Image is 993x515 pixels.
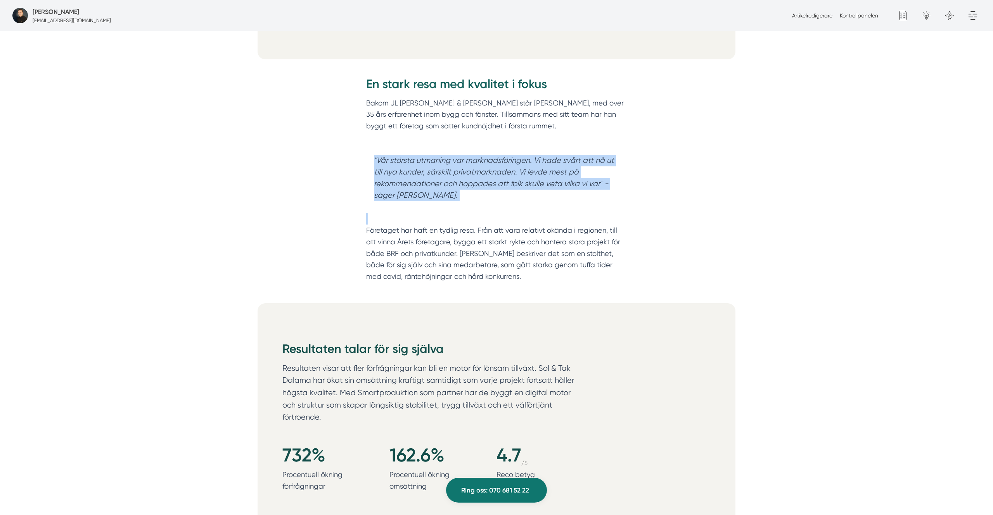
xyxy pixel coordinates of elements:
[446,478,547,503] a: Ring oss: 070 681 52 22
[389,444,431,466] span: 162.6
[496,469,566,480] p: Reco betyg
[389,469,459,492] p: Procentuell ökning omsättning
[282,340,711,362] h2: Resultaten talar för sig själva
[366,97,627,143] p: Bakom JL [PERSON_NAME] & [PERSON_NAME] står [PERSON_NAME], med över 35 års erfarenhet inom bygg o...
[366,147,627,209] blockquote: "Vår största utmaning var marknadsföringen. Vi hade svårt att nå ut till nya kunder, särskilt pri...
[12,8,28,23] img: foretagsbild-pa-smartproduktion-ett-foretag-i-dalarnas-lan-2023.jpg
[496,444,521,467] span: 4.7
[521,460,528,467] div: /5
[282,469,352,492] p: Procentuell ökning förfrågningar
[282,362,580,427] p: Resultaten visar att fler förfrågningar kan bli en motor för lönsam tillväxt. Sol & Tak Dalarna h...
[282,444,352,469] h4: %
[461,485,529,496] span: Ring oss: 070 681 52 22
[33,17,111,24] p: [EMAIL_ADDRESS][DOMAIN_NAME]
[840,12,878,19] a: Kontrollpanelen
[366,76,627,97] h2: En stark resa med kvalitet i fokus
[792,12,832,19] a: Artikelredigerare
[282,444,311,466] span: 732
[366,213,627,282] p: Företaget har haft en tydlig resa. Från att vara relativt okända i regionen, till att vinna Årets...
[33,7,79,17] h5: Super Administratör
[389,444,459,469] h4: %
